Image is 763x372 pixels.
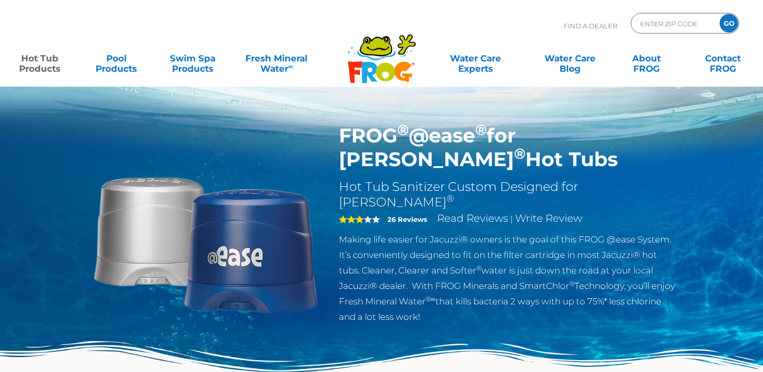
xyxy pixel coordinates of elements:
a: Fresh MineralWater∞ [239,48,314,69]
sup: ® [514,144,525,163]
a: Write Review [515,212,582,224]
a: Water CareExperts [427,48,524,69]
h1: FROG @ease for [PERSON_NAME] Hot Tubs [339,124,676,171]
a: AboutFROG [617,48,676,69]
a: Water CareBlog [540,48,600,69]
p: Making life easier for Jacuzzi® owners is the goal of this FROG @ease System. It’s conveniently d... [339,232,676,325]
a: Swim SpaProducts [163,48,223,69]
h2: Hot Tub Sanitizer Custom Designed for [PERSON_NAME] [339,179,676,210]
sup: ® [569,280,574,287]
sup: ®∞ [426,295,435,303]
sup: ® [397,121,409,139]
a: PoolProducts [87,48,146,69]
a: Hot TubProducts [10,48,70,69]
span: 3 [339,215,364,223]
a: ContactFROG [693,48,753,69]
sup: ® [475,121,487,139]
a: Read Reviews [437,212,508,224]
img: Sundance-cartridges-2.png [87,124,324,360]
strong: 26 Reviews [387,215,427,223]
sup: ∞ [288,62,293,70]
p: Find A Dealer [564,13,617,39]
input: GO [720,14,738,33]
img: Frog Products Logo [342,21,422,84]
sup: ® [476,264,481,272]
sup: ® [446,193,454,204]
span: | [510,214,513,224]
